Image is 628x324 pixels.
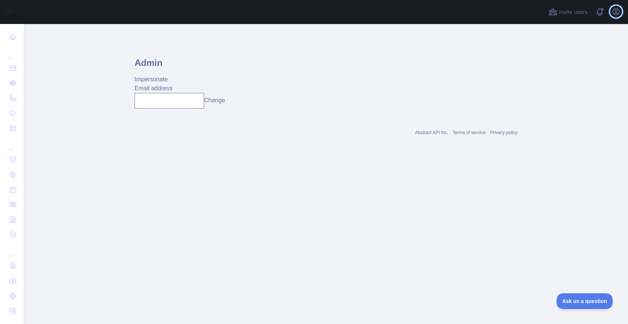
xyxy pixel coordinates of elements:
[6,45,18,60] div: ...
[6,243,18,258] div: ...
[557,293,613,309] iframe: Toggle Customer Support
[559,8,588,16] span: Invite users
[135,85,172,91] label: Email address
[6,136,18,151] div: ...
[453,130,485,135] a: Terms of service
[135,57,517,75] h1: Admin
[547,6,589,18] button: Invite users
[415,130,449,135] a: Abstract API Inc.
[135,75,517,84] div: Impersonate
[490,130,517,135] a: Privacy policy
[204,96,225,105] button: Change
